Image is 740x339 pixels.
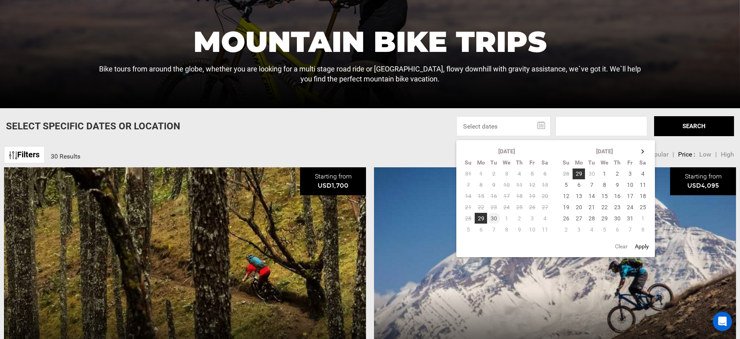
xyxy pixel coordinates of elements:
[699,151,711,158] span: Low
[672,150,674,159] li: |
[715,150,717,159] li: |
[93,64,647,84] p: Bike tours from around the globe, whether you are looking for a multi stage road ride or [GEOGRAP...
[678,150,695,159] li: Price :
[633,239,651,254] button: Apply
[475,146,539,157] th: [DATE]
[613,239,630,254] button: Clear
[654,116,734,136] button: SEARCH
[6,119,180,133] p: Select Specific Dates Or Location
[4,146,45,163] a: Filters
[713,312,732,331] div: Open Intercom Messenger
[573,146,637,157] th: [DATE]
[93,27,647,56] h1: Mountain Bike Trips
[9,151,17,159] img: btn-icon.svg
[721,151,734,158] span: High
[647,151,668,158] span: Popular
[51,153,80,160] span: 30 Results
[456,116,551,136] input: Select dates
